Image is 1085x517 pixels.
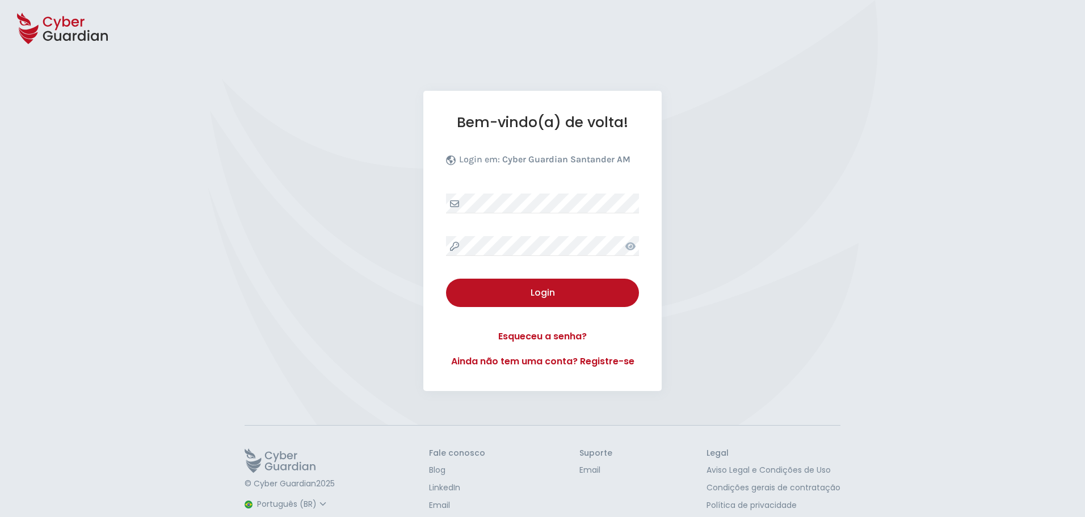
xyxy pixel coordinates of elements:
p: © Cyber Guardian 2025 [245,479,335,489]
h1: Bem-vindo(a) de volta! [446,114,639,131]
a: Email [579,464,612,476]
a: Aviso Legal e Condições de Uso [706,464,840,476]
div: Login [455,286,630,300]
h3: Legal [706,448,840,459]
b: Cyber Guardian Santander AM [502,154,630,165]
p: Login em: [459,154,630,171]
a: Condições gerais de contratação [706,482,840,494]
a: Email [429,499,485,511]
a: Política de privacidade [706,499,840,511]
h3: Suporte [579,448,612,459]
button: Login [446,279,639,307]
a: Blog [429,464,485,476]
img: region-logo [245,501,253,508]
a: Ainda não tem uma conta? Registre-se [446,355,639,368]
a: Esqueceu a senha? [446,330,639,343]
a: LinkedIn [429,482,485,494]
h3: Fale conosco [429,448,485,459]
